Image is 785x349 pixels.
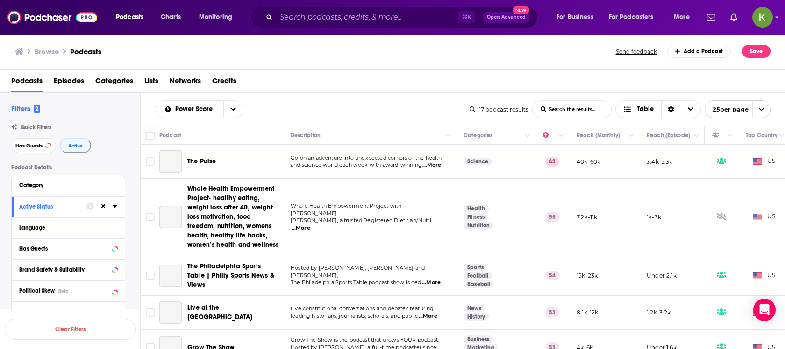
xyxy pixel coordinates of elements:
[615,100,701,118] button: Choose View
[144,73,158,92] a: Lists
[464,205,489,212] a: Health
[19,243,117,254] button: Has Guests
[21,124,51,131] span: Quick Filters
[187,157,216,166] a: The Pulse
[667,45,731,58] a: Add a Podcast
[19,266,109,273] div: Brand Safety & Suitability
[752,7,773,28] span: Logged in as kiana38691
[557,11,593,24] span: For Business
[746,130,778,141] div: Top Country
[513,6,529,14] span: New
[752,7,773,28] img: User Profile
[522,130,533,141] button: Column Actions
[545,271,559,280] p: 54
[11,73,43,92] a: Podcasts
[60,138,91,153] button: Active
[637,106,654,112] span: Table
[753,212,776,222] span: US
[156,106,223,112] button: open menu
[647,158,673,166] p: 3.4k-5.3k
[545,212,559,222] p: 55
[464,272,492,279] a: Football
[7,8,97,26] a: Podchaser - Follow, Share and Rate Podcasts
[613,48,660,56] button: Send feedback
[483,12,530,23] button: Open AdvancedNew
[647,308,671,316] p: 1.2k-3.2k
[647,130,690,141] div: Reach (Episode)
[577,308,598,316] p: 8.1k-12k
[464,313,489,321] a: History
[116,11,143,24] span: Podcasts
[487,15,526,20] span: Open Advanced
[187,184,280,250] a: Whole Health Empowerment Project- healthy eating, weight loss after 40, weight loss motivation, f...
[577,158,600,166] p: 40k-60k
[291,336,439,343] span: Grow The Show is the podcast that grows YOUR podcast.
[19,245,109,252] div: Has Guests
[753,271,776,280] span: US
[19,264,117,275] button: Brand Safety & Suitability
[470,106,528,113] div: 17 podcast results
[35,47,59,56] h3: Browse
[753,299,776,321] div: Open Intercom Messenger
[187,185,279,249] span: Whole Health Empowerment Project- healthy eating, weight loss after 40, weight loss motivation, f...
[291,161,422,168] span: and science world each week with award-winning
[556,130,567,141] button: Column Actions
[19,203,80,210] div: Active Status
[753,157,776,166] span: US
[19,224,111,231] div: Language
[674,11,690,24] span: More
[109,10,156,25] button: open menu
[609,11,654,24] span: For Podcasters
[703,9,719,25] a: Show notifications dropdown
[752,7,773,28] button: Show profile menu
[146,272,155,280] span: Toggle select row
[464,280,494,288] a: Baseball
[442,130,454,141] button: Column Actions
[543,130,556,141] div: Power Score
[34,105,40,113] span: 2
[11,138,56,153] button: Has Guests
[146,213,155,221] span: Toggle select row
[19,285,117,296] button: Political SkewBeta
[464,222,494,229] a: Nutrition
[464,305,485,312] a: News
[603,10,667,25] button: open menu
[577,272,598,279] p: 15k-23k
[58,288,69,294] div: Beta
[291,202,401,216] span: Whole Health Empowerment Project with [PERSON_NAME]
[458,11,475,23] span: ⌘ K
[68,143,83,148] span: Active
[464,264,487,271] a: Sports
[12,301,125,322] button: Show More
[545,307,559,317] p: 53
[712,130,725,141] div: Has Guests
[146,308,155,317] span: Toggle select row
[464,213,488,221] a: Fitness
[54,73,84,92] a: Episodes
[291,279,421,286] span: The Philadelphia Sports Table podcast show is ded
[725,130,736,141] button: Column Actions
[422,161,441,169] span: ...More
[19,179,117,191] button: Category
[291,217,431,223] span: [PERSON_NAME], a trusted Registered Dietitian/Nutri
[276,10,458,25] input: Search podcasts, credits, & more...
[291,305,434,312] span: Live constitutional conversations and debates featuring
[19,287,55,294] span: Political Skew
[742,45,771,58] button: Save
[705,100,771,118] button: open menu
[187,262,274,289] span: The Philadelphia Sports Table | Philly Sports News & Views
[95,73,133,92] a: Categories
[691,130,702,141] button: Column Actions
[753,308,776,317] span: US
[19,182,111,188] div: Category
[159,206,182,228] a: Whole Health Empowerment Project- healthy eating, weight loss after 40, weight loss motivation, f...
[212,73,236,92] a: Credits
[146,157,155,166] span: Toggle select row
[187,303,280,322] a: Live at the [GEOGRAPHIC_DATA]
[577,213,597,221] p: 7.2k-11k
[19,201,86,212] button: Active Status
